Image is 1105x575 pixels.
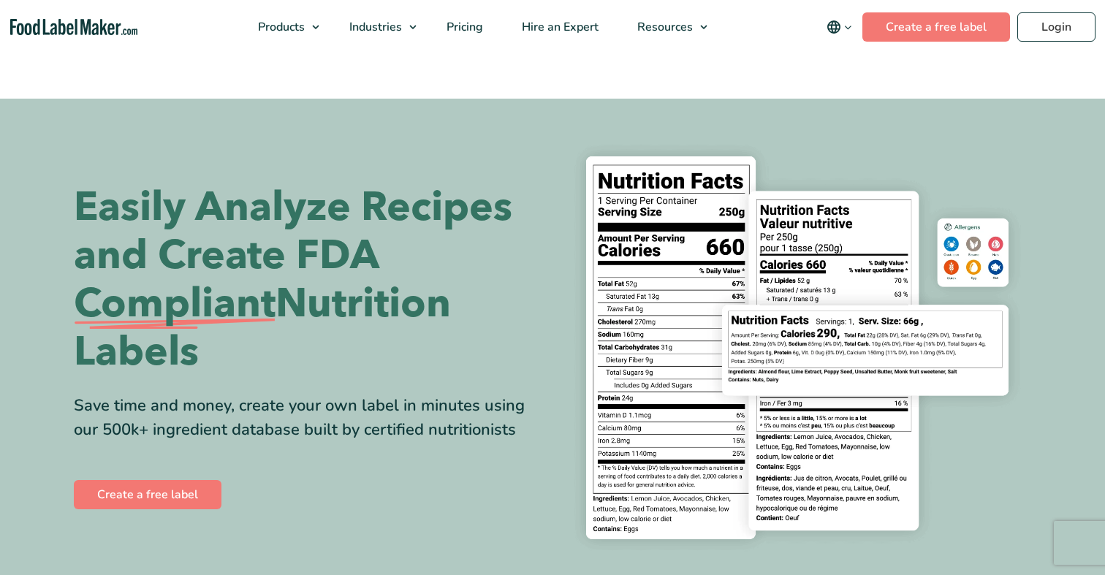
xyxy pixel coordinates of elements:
[517,19,600,35] span: Hire an Expert
[74,183,542,376] h1: Easily Analyze Recipes and Create FDA Nutrition Labels
[74,394,542,442] div: Save time and money, create your own label in minutes using our 500k+ ingredient database built b...
[633,19,694,35] span: Resources
[74,480,221,509] a: Create a free label
[254,19,306,35] span: Products
[1017,12,1095,42] a: Login
[862,12,1010,42] a: Create a free label
[442,19,485,35] span: Pricing
[345,19,403,35] span: Industries
[74,280,276,328] span: Compliant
